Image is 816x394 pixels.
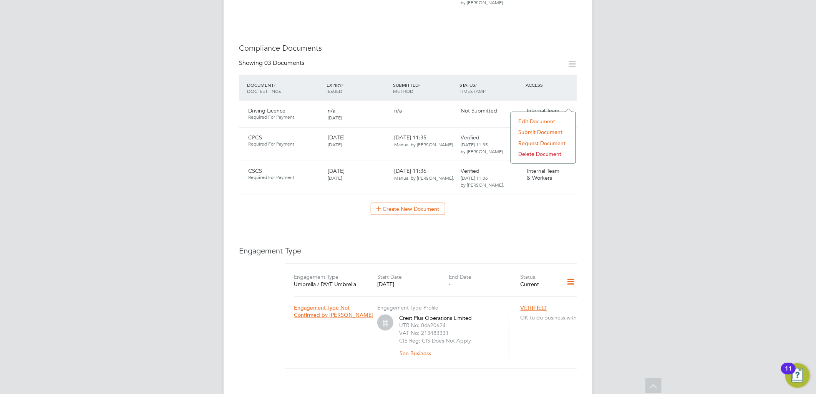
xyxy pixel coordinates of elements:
label: Engagement Type Profile [377,304,438,311]
span: Verified [461,167,479,174]
span: Verified [461,134,479,141]
span: OK to do business with [521,314,580,321]
li: Edit Document [515,116,572,127]
span: [DATE] 11:35 [394,134,454,148]
span: / [342,82,343,88]
div: STATUS [458,78,524,98]
span: [DATE] [328,141,342,147]
span: [DATE] 11:36 [394,167,454,181]
span: Internal Team & Workers [527,167,560,181]
span: [DATE] 11:36 by [PERSON_NAME]. [461,175,504,188]
label: VAT No: 213483331 [399,329,449,336]
label: CIS Reg: CIS Does Not Apply [399,337,471,344]
div: - [449,281,521,288]
label: End Date [449,273,472,280]
span: CSCS [248,167,262,174]
div: SUBMITTED [391,78,458,98]
span: Required For Payment [248,114,322,120]
label: Start Date [377,273,402,280]
div: DOCUMENT [245,78,325,98]
span: ISSUED [327,88,342,94]
span: n/a [394,107,402,114]
label: Engagement Type [294,273,338,280]
div: Umbrella / PAYE Umbrella [294,281,365,288]
span: [DATE] [328,167,345,174]
li: Delete Document [515,149,572,159]
span: [DATE] 11:35 by [PERSON_NAME]. [461,141,504,154]
span: [DATE] [328,114,342,121]
div: EXPIRY [325,78,391,98]
h3: Engagement Type [239,246,577,256]
span: Required For Payment [248,141,322,147]
button: Open Resource Center, 11 new notifications [785,363,810,388]
span: / [419,82,420,88]
button: See Business [399,347,437,359]
span: METHOD [393,88,413,94]
h3: Compliance Documents [239,43,577,53]
div: [DATE] [377,281,449,288]
span: Engagement Type Not Confirmed by [PERSON_NAME] [294,304,373,318]
span: Not Submitted [461,107,497,114]
span: Driving Licence [248,107,285,114]
span: [DATE] [328,134,345,141]
span: / [274,82,275,88]
li: Submit Document [515,127,572,137]
span: VERIFIED [521,304,547,312]
span: CPCS [248,134,262,141]
span: TIMESTAMP [459,88,486,94]
div: Showing [239,59,306,67]
button: Create New Document [371,203,445,215]
span: DOC. SETTINGS [247,88,281,94]
span: n/a [328,107,335,114]
span: [DATE] [328,175,342,181]
span: 03 Documents [264,59,304,67]
span: Internal Team & Workers [527,107,560,121]
span: Manual by [PERSON_NAME]. [394,175,454,181]
li: Request Document [515,138,572,149]
span: Manual by [PERSON_NAME]. [394,141,454,147]
label: Status [521,273,536,280]
span: Required For Payment [248,174,322,180]
div: Crest Plus Operations Limited [399,315,499,360]
span: / [475,82,477,88]
div: 11 [785,369,792,379]
div: ACCESS [524,78,577,92]
div: Current [521,281,556,288]
label: UTR No: 04620624 [399,322,446,329]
